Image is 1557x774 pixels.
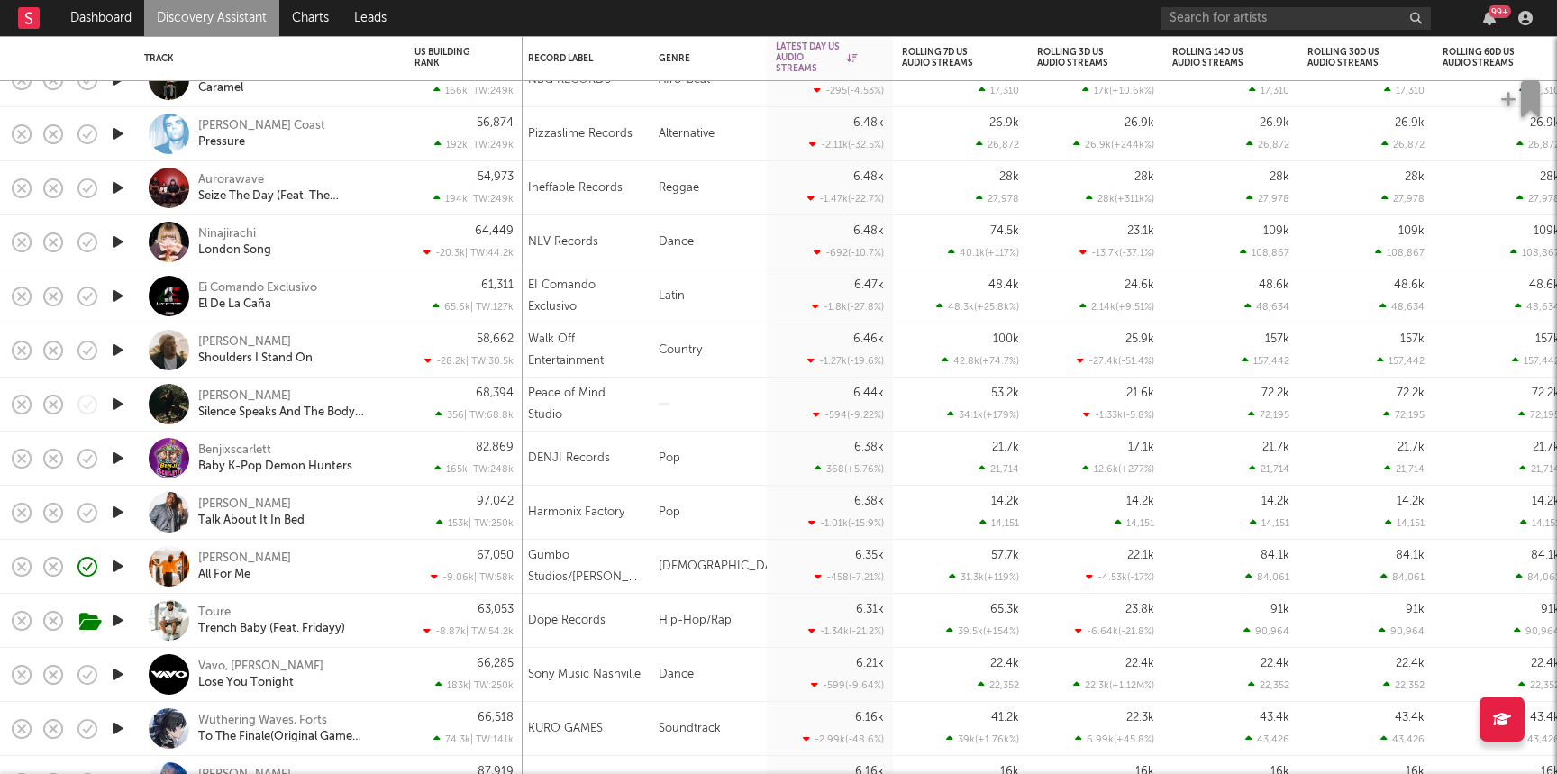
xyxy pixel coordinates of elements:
div: Toure [198,605,231,621]
div: 21,714 [1249,463,1289,475]
div: 165k | TW: 248k [414,463,514,475]
div: 6.38k [854,442,884,453]
div: 42.8k ( +74.7 % ) [942,355,1019,367]
a: Benjixscarlett [198,442,271,459]
div: 108,867 [1375,247,1425,259]
div: 21.7k [1398,442,1425,453]
div: Latin [650,269,767,323]
div: 22.1k [1127,550,1154,561]
div: 6.48k [853,171,884,183]
div: 14.2k [991,496,1019,507]
div: 356 | TW: 68.8k [414,409,514,421]
a: [PERSON_NAME] [198,496,291,513]
div: Rolling 3D US Audio Streams [1037,47,1127,68]
div: US Building Rank [414,47,487,68]
div: 84,061 [1380,571,1425,583]
div: -1.8k ( -27.8 % ) [812,301,884,313]
div: Genre [659,53,749,64]
div: 26.9k ( +244k % ) [1073,139,1154,150]
div: 72.2k [1397,387,1425,399]
div: -28.2k | TW: 30.5k [414,355,514,367]
div: 58,662 [477,333,514,345]
div: -692 ( -10.7 % ) [814,247,884,259]
div: 153k | TW: 250k [414,517,514,529]
div: 22.3k ( +1.12M % ) [1073,679,1154,691]
div: 17,310 [1249,85,1289,96]
div: 14.2k [1126,496,1154,507]
div: 6.21k [856,658,884,669]
a: Vavo, [PERSON_NAME] [198,659,323,675]
div: 26.9k [989,117,1019,129]
div: London Song [198,242,271,259]
div: 21.7k [1262,442,1289,453]
div: Lose You Tonight [198,675,294,691]
div: Pizzaslime Records [528,123,633,145]
div: 84,061 [1245,571,1289,583]
a: Talk About It In Bed [198,513,305,529]
div: -1.01k ( -15.9 % ) [808,517,884,529]
div: Sony Music Nashville [528,664,641,686]
div: 48.6k [1259,279,1289,291]
div: 157,442 [1242,355,1289,367]
div: 48.3k ( +25.8k % ) [936,301,1019,313]
div: 6.38k [854,496,884,507]
div: 100k [993,333,1019,345]
div: 183k | TW: 250k [414,679,514,691]
div: Hip-Hop/Rap [650,594,767,648]
a: Baby K-Pop Demon Hunters [198,459,352,475]
div: 28k ( +311k % ) [1086,193,1154,205]
div: 54,973 [478,171,514,183]
div: Record Label [528,53,614,64]
div: 17,310 [979,85,1019,96]
div: 6.48k [853,225,884,237]
a: To The Finale(Original Game Soundtrack) [198,729,392,745]
a: [PERSON_NAME] Coast [198,118,325,134]
a: Trench Baby (Feat. Fridayy) [198,621,345,637]
div: 28k [999,171,1019,183]
div: 194k | TW: 249k [414,193,514,205]
div: 63,053 [478,604,514,615]
div: Rolling 30D US Audio Streams [1307,47,1398,68]
div: 2.14k ( +9.51 % ) [1079,301,1154,313]
div: -458 ( -7.21 % ) [815,571,884,583]
div: 61,311 [481,279,514,291]
a: [PERSON_NAME] [198,334,291,351]
div: Reggae [650,161,767,215]
div: 66,518 [478,712,514,724]
div: Latest Day US Audio Streams [776,41,857,74]
button: 99+ [1483,11,1496,25]
a: Ei Comando Exclusivo [198,280,317,296]
div: 43.4k [1395,712,1425,724]
div: Caramel [198,80,243,96]
div: 21,714 [1384,463,1425,475]
div: 31.3k ( +119 % ) [949,571,1019,583]
div: Soundtrack [650,702,767,756]
div: -4.53k ( -17 % ) [1086,571,1154,583]
div: 99 + [1489,5,1511,18]
div: 48.4k [988,279,1019,291]
div: -599 ( -9.64 % ) [811,679,884,691]
div: 166k | TW: 249k [414,85,514,96]
div: 22.3k [1126,712,1154,724]
div: 6.47k [854,279,884,291]
div: -1.33k ( -5.8 % ) [1083,409,1154,421]
div: 26,872 [1246,139,1289,150]
div: EI Comando Exclusivo [528,275,641,318]
div: 26.9k [1260,117,1289,129]
a: [PERSON_NAME] [198,551,291,567]
div: Alternative [650,107,767,161]
div: 157k [1265,333,1289,345]
div: 22,352 [1248,679,1289,691]
div: 22.4k [1125,658,1154,669]
div: 39k ( +1.76k % ) [946,733,1019,745]
div: Dope Records [528,610,605,632]
div: 65.6k | TW: 127k [414,301,514,313]
div: Country [650,323,767,378]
